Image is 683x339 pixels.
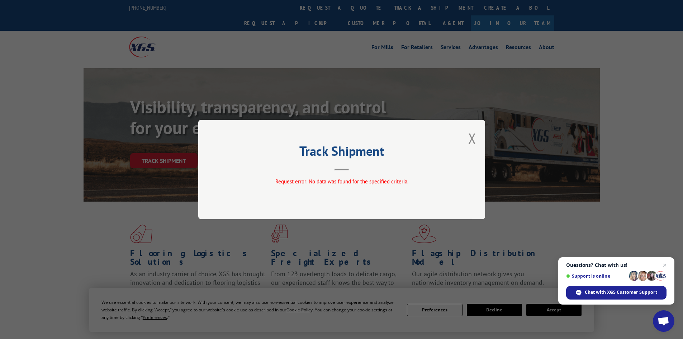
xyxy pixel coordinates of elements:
[275,178,408,185] span: Request error: No data was found for the specified criteria.
[566,262,667,268] span: Questions? Chat with us!
[653,310,674,332] div: Open chat
[585,289,657,296] span: Chat with XGS Customer Support
[566,286,667,300] div: Chat with XGS Customer Support
[234,146,449,160] h2: Track Shipment
[660,261,669,269] span: Close chat
[468,129,476,148] button: Close modal
[566,273,626,279] span: Support is online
